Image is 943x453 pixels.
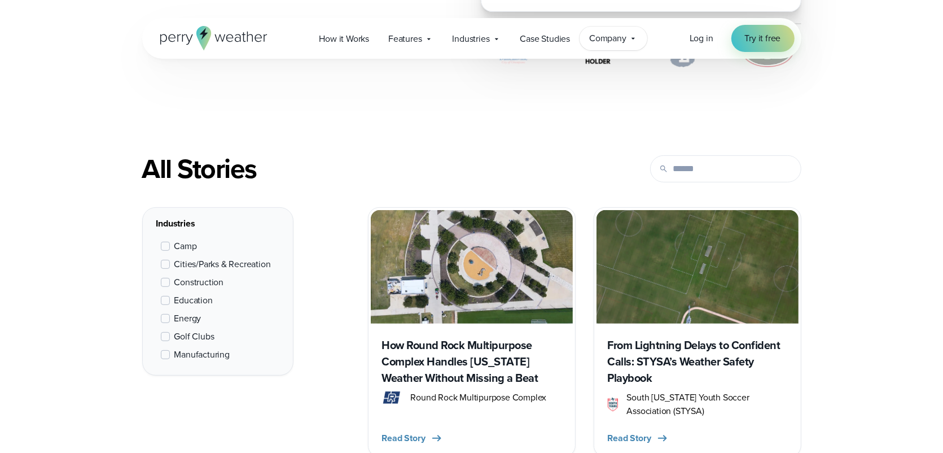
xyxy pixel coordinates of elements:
[589,32,626,45] span: Company
[608,337,787,386] h3: From Lightning Delays to Confident Calls: STYSA’s Weather Safety Playbook
[608,432,651,445] span: Read Story
[382,432,444,445] button: Read Story
[511,27,580,50] a: Case Studies
[174,294,213,307] span: Education
[608,398,618,411] img: STYSA
[745,32,781,45] span: Try it free
[453,32,490,46] span: Industries
[382,391,402,404] img: round rock
[174,258,271,271] span: Cities/Parks & Recreation
[690,32,713,45] a: Log in
[174,312,201,325] span: Energy
[371,210,573,324] img: Round Rock Complex
[731,25,795,52] a: Try it free
[174,330,214,343] span: Golf Clubs
[319,32,370,46] span: How it Works
[310,27,379,50] a: How it Works
[174,348,230,361] span: Manufacturing
[520,32,571,46] span: Case Studies
[608,432,669,445] button: Read Story
[388,32,422,46] span: Features
[410,391,546,404] span: Round Rock Multipurpose Complex
[156,217,279,230] div: Industries
[174,276,224,289] span: Construction
[174,239,197,253] span: Camp
[627,391,787,418] span: South [US_STATE] Youth Soccer Association (STYSA)
[382,432,426,445] span: Read Story
[382,337,562,386] h3: How Round Rock Multipurpose Complex Handles [US_STATE] Weather Without Missing a Beat
[142,153,576,185] div: All Stories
